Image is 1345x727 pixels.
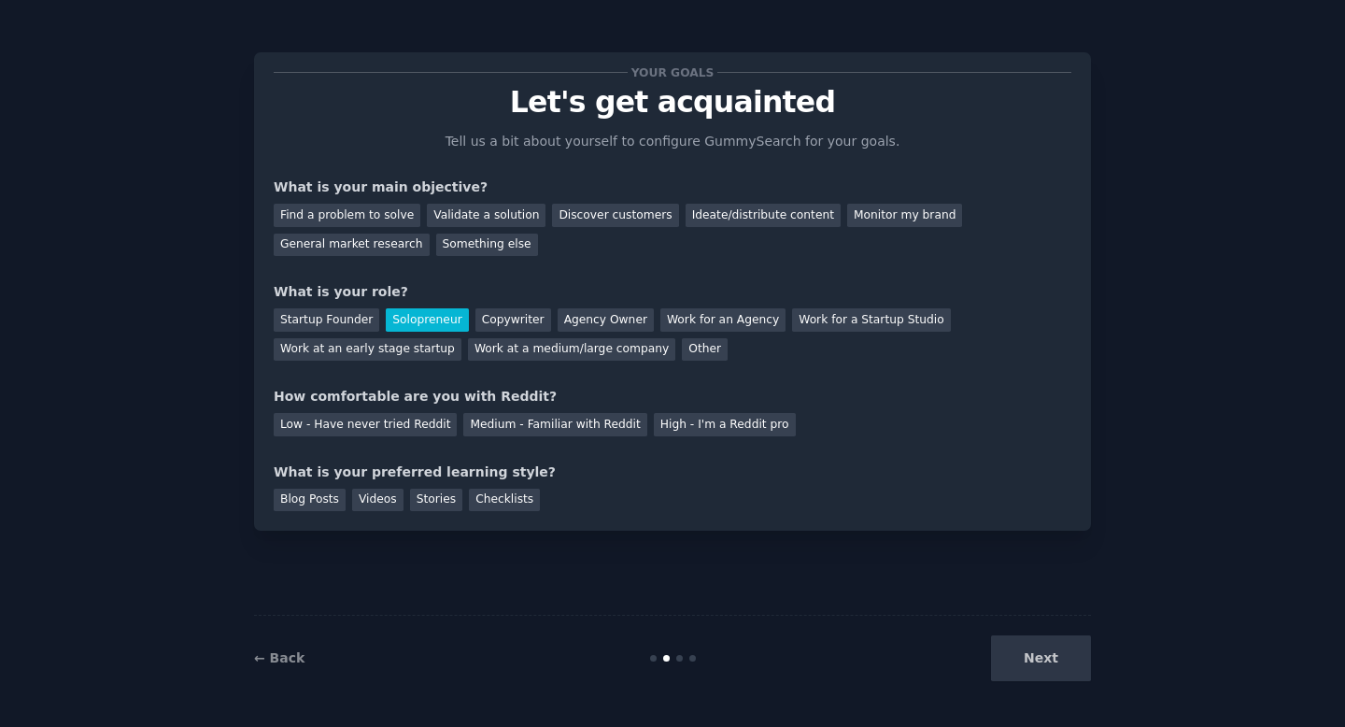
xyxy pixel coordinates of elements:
[552,204,678,227] div: Discover customers
[427,204,545,227] div: Validate a solution
[463,413,646,436] div: Medium - Familiar with Reddit
[682,338,728,362] div: Other
[274,413,457,436] div: Low - Have never tried Reddit
[660,308,786,332] div: Work for an Agency
[274,387,1071,406] div: How comfortable are you with Reddit?
[352,489,403,512] div: Videos
[558,308,654,332] div: Agency Owner
[274,489,346,512] div: Blog Posts
[654,413,796,436] div: High - I'm a Reddit pro
[274,204,420,227] div: Find a problem to solve
[792,308,950,332] div: Work for a Startup Studio
[436,234,538,257] div: Something else
[410,489,462,512] div: Stories
[847,204,962,227] div: Monitor my brand
[386,308,468,332] div: Solopreneur
[274,178,1071,197] div: What is your main objective?
[274,282,1071,302] div: What is your role?
[254,650,304,665] a: ← Back
[274,308,379,332] div: Startup Founder
[274,463,1071,482] div: What is your preferred learning style?
[469,489,540,512] div: Checklists
[274,234,430,257] div: General market research
[274,86,1071,119] p: Let's get acquainted
[628,63,717,82] span: Your goals
[437,132,908,151] p: Tell us a bit about yourself to configure GummySearch for your goals.
[274,338,461,362] div: Work at an early stage startup
[475,308,551,332] div: Copywriter
[468,338,675,362] div: Work at a medium/large company
[686,204,841,227] div: Ideate/distribute content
